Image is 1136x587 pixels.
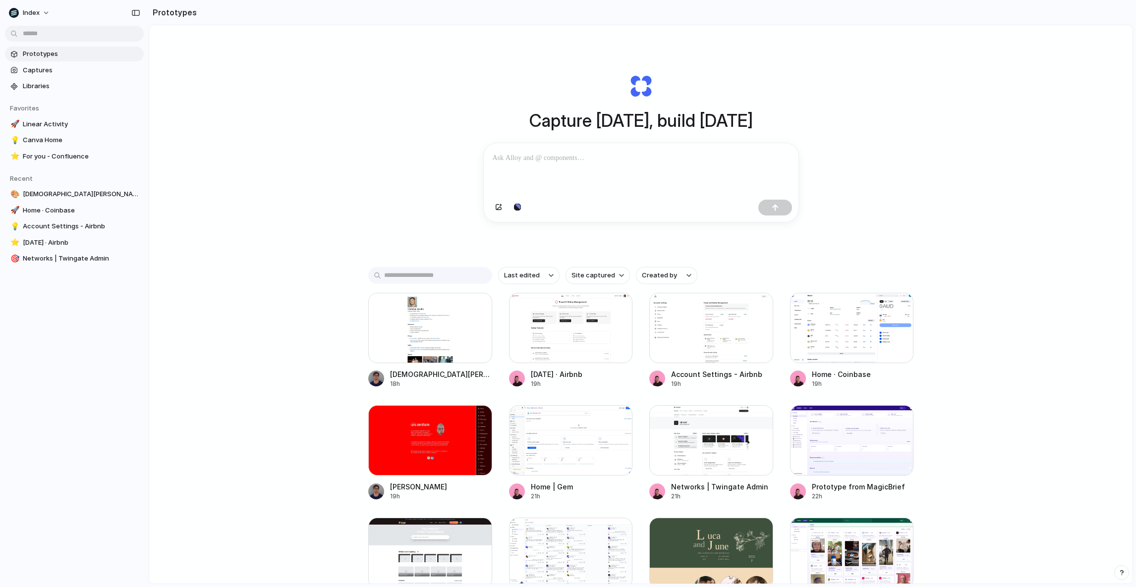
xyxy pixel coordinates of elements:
div: ⭐ [10,151,17,162]
div: 21h [531,492,573,501]
div: Account Settings - Airbnb [671,369,762,379]
div: 🚀 [10,205,17,216]
div: [DEMOGRAPHIC_DATA][PERSON_NAME] [390,369,492,379]
a: Libraries [5,79,144,94]
a: Prototype from MagicBriefPrototype from MagicBrief22h [790,405,914,501]
span: Captures [23,65,140,75]
a: ⭐For you - Confluence [5,149,144,164]
div: Prototype from MagicBrief [812,481,905,492]
span: Index [23,8,40,18]
a: 🚀Linear Activity [5,117,144,132]
div: [PERSON_NAME] [390,481,447,492]
button: Index [5,5,55,21]
a: Home · CoinbaseHome · Coinbase19h [790,293,914,388]
span: Site captured [571,270,615,280]
div: 19h [531,379,582,388]
a: ⭐[DATE] · Airbnb [5,235,144,250]
a: Captures [5,63,144,78]
span: Home · Coinbase [23,206,140,215]
button: ⭐ [9,152,19,161]
div: Home · Coinbase [812,369,871,379]
div: 21h [671,492,768,501]
a: Networks | Twingate AdminNetworks | Twingate Admin21h [649,405,773,501]
span: Favorites [10,104,39,112]
span: [DATE] · Airbnb [23,238,140,248]
div: Networks | Twingate Admin [671,481,768,492]
button: Site captured [566,267,630,284]
div: 💡 [10,135,17,146]
button: 💡 [9,221,19,231]
a: 🎯Networks | Twingate Admin [5,251,144,266]
div: 🚀 [10,118,17,130]
h2: Prototypes [149,6,197,18]
div: 22h [812,492,905,501]
a: Account Settings - AirbnbAccount Settings - Airbnb19h [649,293,773,388]
a: Prototypes [5,47,144,61]
div: Home | Gem [531,481,573,492]
span: Created by [642,270,677,280]
button: Created by [636,267,697,284]
a: Home | GemHome | Gem21h [509,405,633,501]
button: 🚀 [9,119,19,129]
span: Networks | Twingate Admin [23,254,140,264]
button: Last edited [498,267,560,284]
span: Libraries [23,81,140,91]
span: [DEMOGRAPHIC_DATA][PERSON_NAME] [23,189,140,199]
a: 🚀Home · Coinbase [5,203,144,218]
span: Canva Home [23,135,140,145]
span: Linear Activity [23,119,140,129]
a: 🎨[DEMOGRAPHIC_DATA][PERSON_NAME] [5,187,144,202]
button: 💡 [9,135,19,145]
a: Leo Denham[PERSON_NAME]19h [368,405,492,501]
span: Last edited [504,270,540,280]
div: ⭐ [10,237,17,248]
button: 🎯 [9,254,19,264]
div: 💡 [10,221,17,232]
div: 19h [812,379,871,388]
span: Recent [10,174,33,182]
div: [DATE] · Airbnb [531,369,582,379]
a: Christian Iacullo[DEMOGRAPHIC_DATA][PERSON_NAME]18h [368,293,492,388]
div: 19h [390,492,447,501]
div: 18h [390,379,492,388]
div: 19h [671,379,762,388]
a: Today · Airbnb[DATE] · Airbnb19h [509,293,633,388]
button: ⭐ [9,238,19,248]
button: 🎨 [9,189,19,199]
span: For you - Confluence [23,152,140,161]
div: 🎨 [10,189,17,200]
a: 💡Canva Home [5,133,144,148]
span: Prototypes [23,49,140,59]
a: 💡Account Settings - Airbnb [5,219,144,234]
span: Account Settings - Airbnb [23,221,140,231]
button: 🚀 [9,206,19,215]
div: 🎯 [10,253,17,265]
h1: Capture [DATE], build [DATE] [529,107,753,134]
